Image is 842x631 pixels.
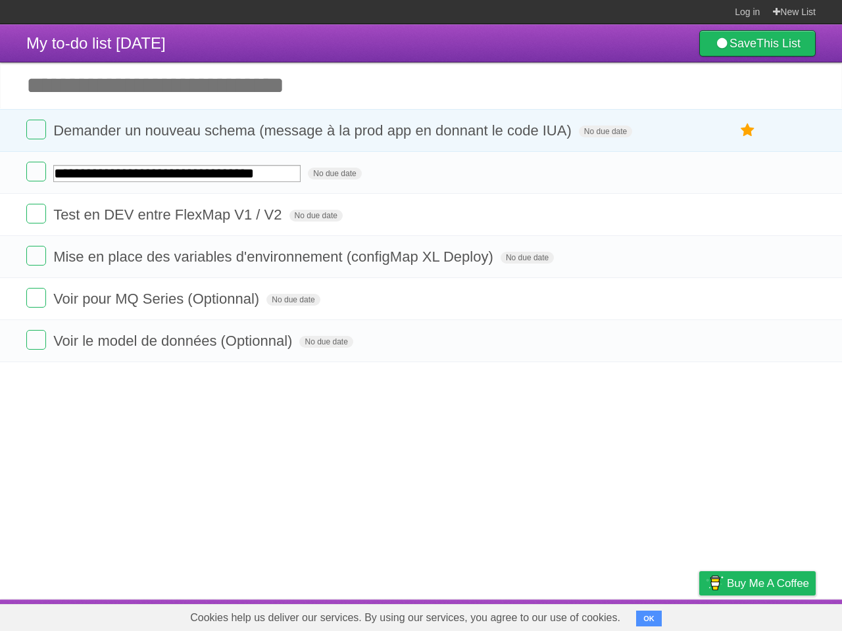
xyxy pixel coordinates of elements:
[26,330,46,350] label: Done
[579,126,632,137] span: No due date
[53,333,295,349] span: Voir le model de données (Optionnal)
[26,204,46,223] label: Done
[706,572,724,594] img: Buy me a coffee
[26,120,46,139] label: Done
[699,30,816,57] a: SaveThis List
[53,291,262,307] span: Voir pour MQ Series (Optionnal)
[177,605,633,631] span: Cookies help us deliver our services. By using our services, you agree to our use of cookies.
[727,572,809,595] span: Buy me a coffee
[636,611,662,626] button: OK
[524,603,552,628] a: About
[53,206,285,223] span: Test en DEV entre FlexMap V1 / V2
[26,246,46,266] label: Done
[26,34,166,52] span: My to-do list [DATE]
[756,37,801,50] b: This List
[637,603,666,628] a: Terms
[299,336,353,348] span: No due date
[26,288,46,308] label: Done
[53,122,575,139] span: Demander un nouveau schema (message à la prod app en donnant le code IUA)
[682,603,716,628] a: Privacy
[699,571,816,596] a: Buy me a coffee
[501,252,554,264] span: No due date
[733,603,816,628] a: Suggest a feature
[308,168,361,179] span: No due date
[53,248,497,265] span: Mise en place des variables d'environnement (configMap XL Deploy)
[266,294,320,306] span: No due date
[568,603,621,628] a: Developers
[26,162,46,181] label: Done
[735,120,760,141] label: Star task
[289,210,343,222] span: No due date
